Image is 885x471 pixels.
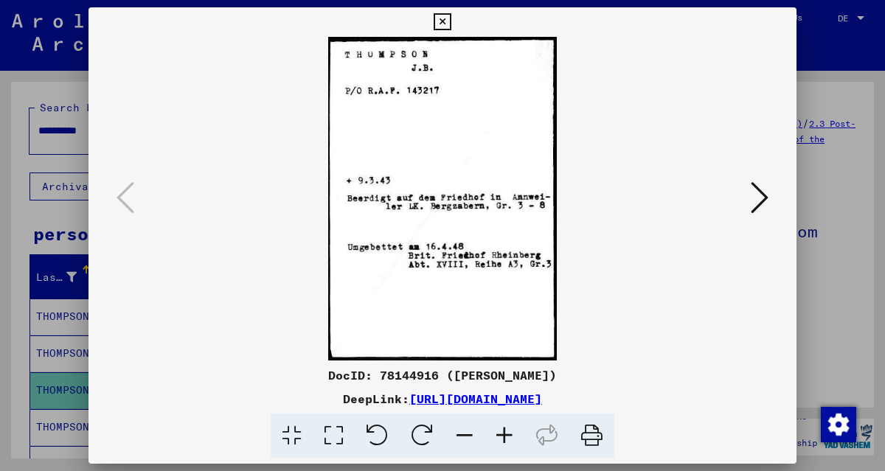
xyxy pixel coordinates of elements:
[328,368,557,383] font: DocID: 78144916 ([PERSON_NAME])
[409,391,542,406] a: [URL][DOMAIN_NAME]
[820,406,855,442] div: Change consent
[821,407,856,442] img: Change consent
[139,37,746,360] img: 001.jpg
[343,391,409,406] font: DeepLink:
